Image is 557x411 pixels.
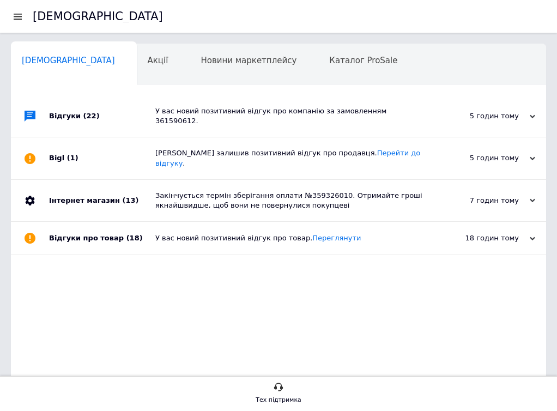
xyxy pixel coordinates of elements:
[49,180,155,221] div: Інтернет магазин
[67,154,78,162] span: (1)
[155,149,420,167] a: Перейти до відгуку
[426,153,535,163] div: 5 годин тому
[49,222,155,255] div: Відгуки про товар
[33,10,163,23] h1: [DEMOGRAPHIC_DATA]
[49,95,155,137] div: Відгуки
[329,56,397,65] span: Каталог ProSale
[155,233,426,243] div: У вас новий позитивний відгук про товар.
[426,111,535,121] div: 5 годин тому
[122,196,138,204] span: (13)
[83,112,100,120] span: (22)
[22,56,115,65] span: [DEMOGRAPHIC_DATA]
[312,234,361,242] a: Переглянути
[426,196,535,206] div: 7 годин тому
[155,191,426,210] div: Закінчується термін зберігання оплати №359326010. Отримайте гроші якнайшвидше, щоб вони не поверн...
[49,137,155,179] div: Bigl
[155,148,426,168] div: [PERSON_NAME] залишив позитивний відгук про продавця. .
[148,56,168,65] span: Акції
[201,56,296,65] span: Новини маркетплейсу
[256,395,301,406] div: Тех підтримка
[126,234,143,242] span: (18)
[155,106,426,126] div: У вас новий позитивний відгук про компанію за замовленням 361590612.
[426,233,535,243] div: 18 годин тому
